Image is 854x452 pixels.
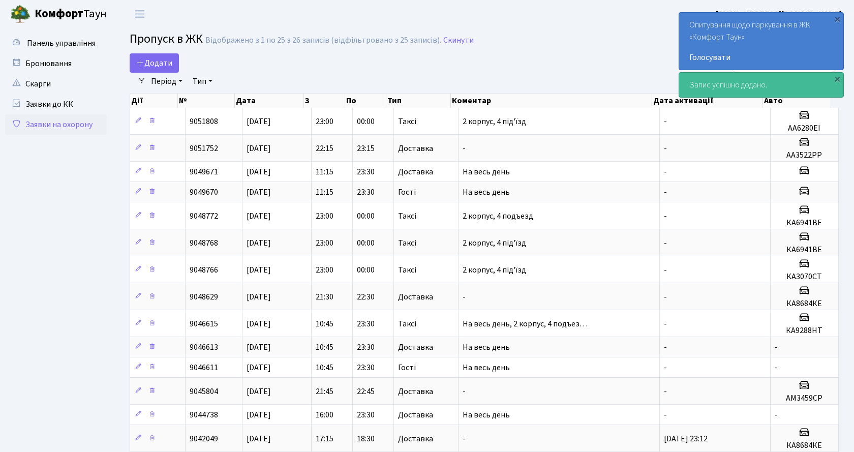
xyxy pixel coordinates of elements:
[190,318,218,329] span: 9046615
[664,166,667,177] span: -
[190,237,218,249] span: 9048768
[664,187,667,198] span: -
[775,409,778,420] span: -
[357,409,375,420] span: 23:30
[316,187,333,198] span: 11:15
[5,74,107,94] a: Скарги
[775,245,834,255] h5: КА6941ВЕ
[247,143,271,154] span: [DATE]
[398,343,433,351] span: Доставка
[316,291,333,303] span: 21:30
[463,362,510,373] span: На весь день
[5,94,107,114] a: Заявки до КК
[398,293,433,301] span: Доставка
[398,387,433,396] span: Доставка
[27,38,96,49] span: Панель управління
[664,433,708,444] span: [DATE] 23:12
[716,8,842,20] a: [EMAIL_ADDRESS][DOMAIN_NAME]
[316,386,333,397] span: 21:45
[463,210,533,222] span: 2 корпус, 4 подъезд
[190,210,218,222] span: 9048772
[190,409,218,420] span: 9044738
[463,143,466,154] span: -
[316,362,333,373] span: 10:45
[357,386,375,397] span: 22:45
[316,342,333,353] span: 10:45
[463,116,526,127] span: 2 корпус, 4 під'їзд
[398,144,433,153] span: Доставка
[205,36,441,45] div: Відображено з 1 по 25 з 26 записів (відфільтровано з 25 записів).
[247,433,271,444] span: [DATE]
[664,237,667,249] span: -
[398,320,416,328] span: Таксі
[664,291,667,303] span: -
[247,210,271,222] span: [DATE]
[357,318,375,329] span: 23:30
[357,433,375,444] span: 18:30
[463,409,510,420] span: На весь день
[190,342,218,353] span: 9046613
[190,362,218,373] span: 9046611
[178,94,235,108] th: №
[775,441,834,450] h5: КА8684КЕ
[775,299,834,309] h5: КА8684КЕ
[190,187,218,198] span: 9049670
[316,433,333,444] span: 17:15
[357,362,375,373] span: 23:30
[398,239,416,247] span: Таксі
[775,326,834,336] h5: КА9288НТ
[127,6,152,22] button: Переключити навігацію
[357,264,375,276] span: 00:00
[247,166,271,177] span: [DATE]
[247,237,271,249] span: [DATE]
[664,116,667,127] span: -
[247,409,271,420] span: [DATE]
[130,53,179,73] a: Додати
[190,264,218,276] span: 9048766
[35,6,83,22] b: Комфорт
[130,30,203,48] span: Пропуск в ЖК
[247,318,271,329] span: [DATE]
[775,342,778,353] span: -
[664,210,667,222] span: -
[386,94,450,108] th: Тип
[357,291,375,303] span: 22:30
[775,218,834,228] h5: КА6941ВЕ
[652,94,763,108] th: Дата активації
[463,386,466,397] span: -
[357,143,375,154] span: 23:15
[463,264,526,276] span: 2 корпус, 4 під'їзд
[316,237,333,249] span: 23:00
[247,386,271,397] span: [DATE]
[664,362,667,373] span: -
[247,264,271,276] span: [DATE]
[398,364,416,372] span: Гості
[463,166,510,177] span: На весь день
[664,264,667,276] span: -
[247,291,271,303] span: [DATE]
[664,318,667,329] span: -
[5,33,107,53] a: Панель управління
[775,272,834,282] h5: КА3070СТ
[398,212,416,220] span: Таксі
[316,116,333,127] span: 23:00
[463,318,588,329] span: На весь день, 2 корпус, 4 подъез…
[775,150,834,160] h5: АА3522РР
[247,362,271,373] span: [DATE]
[316,409,333,420] span: 16:00
[35,6,107,23] span: Таун
[357,116,375,127] span: 00:00
[398,168,433,176] span: Доставка
[664,342,667,353] span: -
[679,13,843,70] div: Опитування щодо паркування в ЖК «Комфорт Таун»
[775,124,834,133] h5: АА6280ЕІ
[357,210,375,222] span: 00:00
[451,94,652,108] th: Коментар
[357,187,375,198] span: 23:30
[398,411,433,419] span: Доставка
[130,94,178,108] th: Дії
[357,237,375,249] span: 00:00
[832,74,842,84] div: ×
[679,73,843,97] div: Запис успішно додано.
[664,143,667,154] span: -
